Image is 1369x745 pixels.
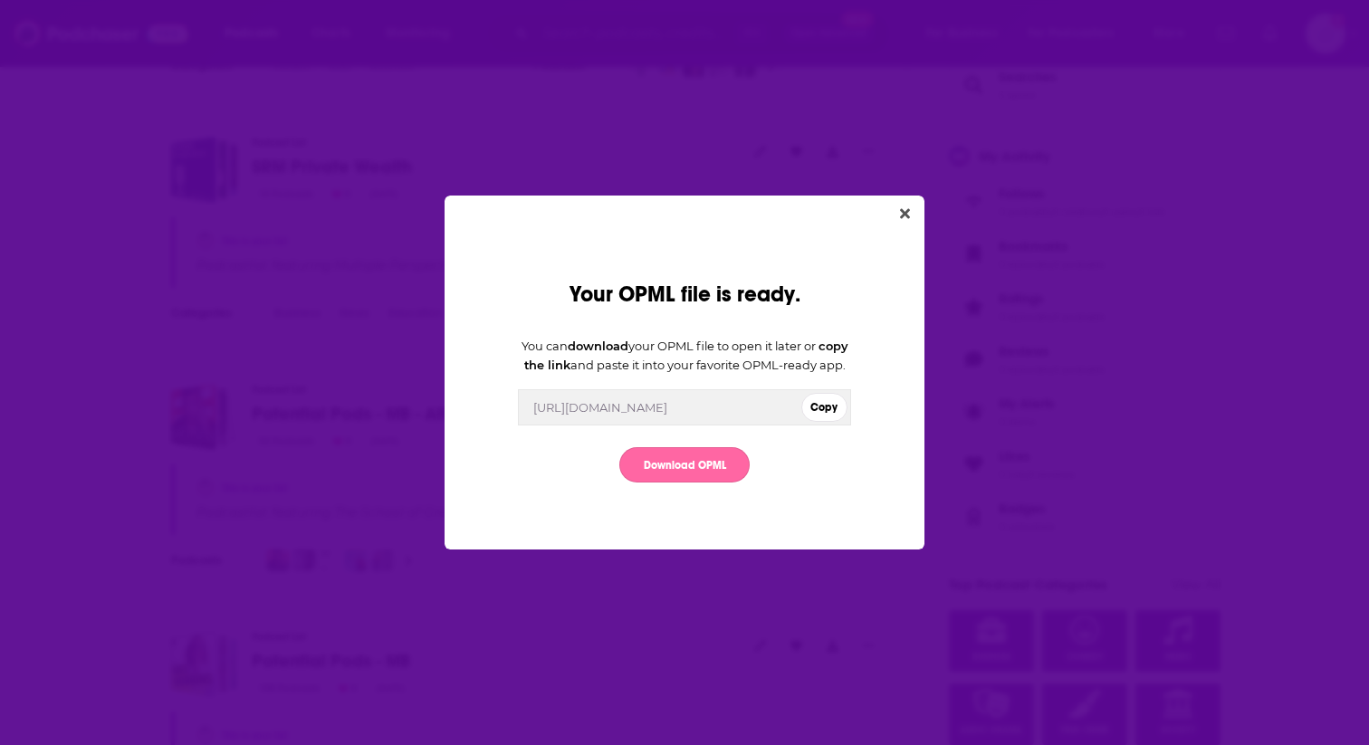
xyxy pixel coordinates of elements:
[893,203,917,225] button: Close
[518,337,851,375] div: You can your OPML file to open it later or and paste it into your favorite OPML-ready app.
[801,393,847,422] button: Copy Export Link
[568,339,628,353] span: download
[524,339,848,372] span: copy the link
[570,281,800,308] div: Your OPML file is ready.
[619,447,750,482] a: Download OPML
[533,400,667,415] div: [URL][DOMAIN_NAME]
